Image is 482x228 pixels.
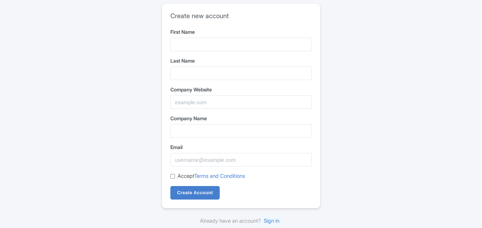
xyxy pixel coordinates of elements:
h2: Create new account [170,12,312,20]
a: Terms and Conditions [194,173,245,179]
label: Company Name [170,115,312,122]
label: Last Name [170,57,312,64]
input: Create Account [170,186,220,200]
div: Already have an account? [161,217,321,225]
a: Sign in [261,214,282,227]
label: Accept [177,172,245,180]
input: example.com [170,95,312,109]
label: Company Website [170,86,312,93]
label: Email [170,143,312,151]
input: username@example.com [170,153,312,166]
label: First Name [170,28,312,36]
